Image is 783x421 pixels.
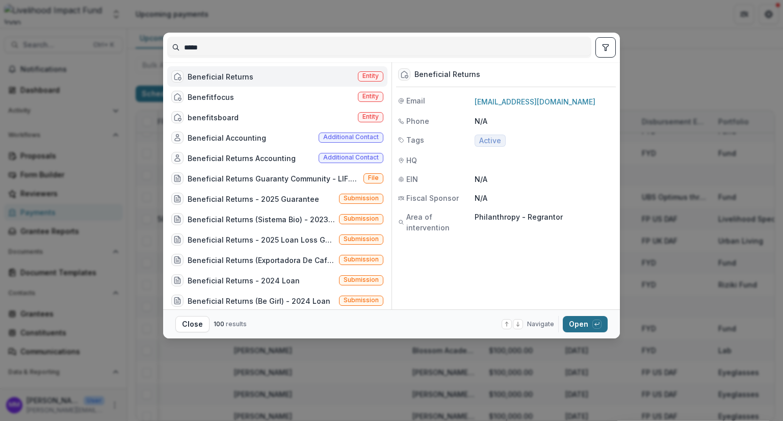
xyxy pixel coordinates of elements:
[344,195,379,202] span: Submission
[188,234,335,245] div: Beneficial Returns - 2025 Loan Loss Guarantee
[406,155,417,166] span: HQ
[188,92,234,102] div: Benefitfocus
[188,173,359,184] div: Beneficial Returns Guaranty Community - LIF.docx.pdf
[563,316,608,332] button: Open
[479,137,501,145] span: Active
[362,93,379,100] span: Entity
[475,212,614,222] p: Philanthropy - Regrantor
[362,72,379,80] span: Entity
[188,153,296,164] div: Beneficial Returns Accounting
[406,135,424,145] span: Tags
[188,275,300,286] div: Beneficial Returns - 2024 Loan
[226,320,247,328] span: results
[323,154,379,161] span: Additional contact
[188,214,335,225] div: Beneficial Returns (Sistema Bio) - 2023 Loan
[188,255,335,266] div: Beneficial Returns (Exportadora De Café de [GEOGRAPHIC_DATA]) 2024 Loan
[475,116,614,126] p: N/A
[475,193,614,203] p: N/A
[188,194,319,204] div: Beneficial Returns - 2025 Guarantee
[344,256,379,263] span: Submission
[188,296,330,306] div: Beneficial Returns (Be Girl) - 2024 Loan
[188,71,253,82] div: Beneficial Returns
[368,174,379,181] span: File
[414,70,480,79] div: Beneficial Returns
[527,320,554,329] span: Navigate
[323,134,379,141] span: Additional contact
[362,113,379,120] span: Entity
[406,116,429,126] span: Phone
[175,316,210,332] button: Close
[406,212,475,233] span: Area of intervention
[188,112,239,123] div: benefitsboard
[344,276,379,283] span: Submission
[406,193,459,203] span: Fiscal Sponsor
[595,37,616,58] button: toggle filters
[406,95,425,106] span: Email
[406,174,418,185] span: EIN
[344,297,379,304] span: Submission
[475,97,595,106] a: [EMAIL_ADDRESS][DOMAIN_NAME]
[188,133,266,143] div: Beneficial Accounting
[214,320,224,328] span: 100
[344,235,379,243] span: Submission
[475,174,614,185] p: N/A
[344,215,379,222] span: Submission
